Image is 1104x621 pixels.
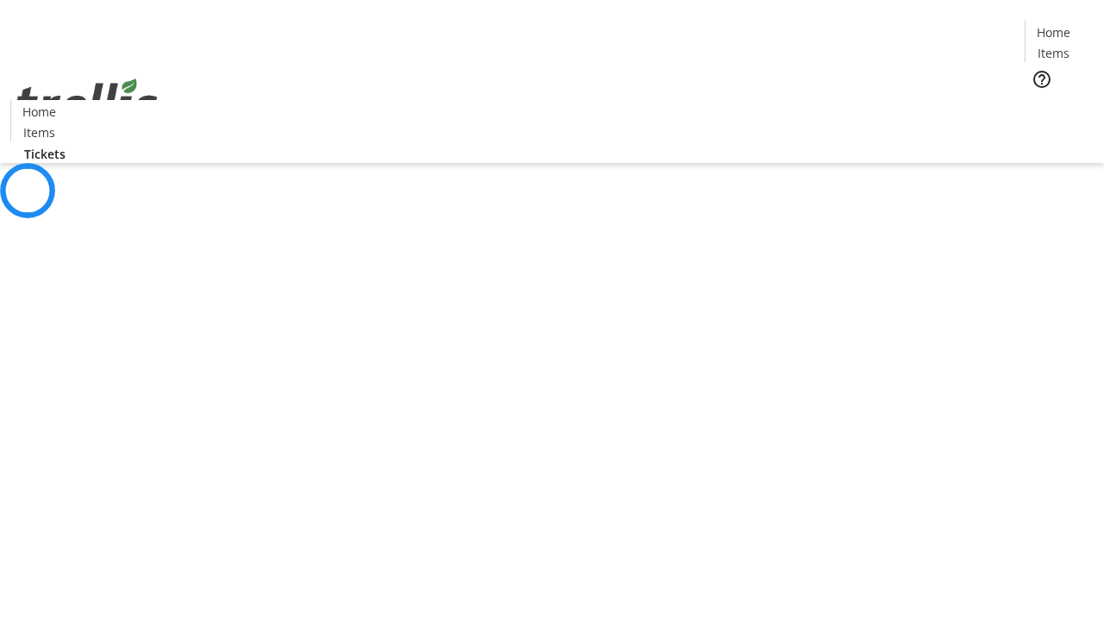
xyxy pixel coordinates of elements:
span: Tickets [1038,100,1080,118]
span: Tickets [24,145,66,163]
span: Home [22,103,56,121]
a: Home [1026,23,1081,41]
a: Home [11,103,66,121]
a: Tickets [10,145,79,163]
a: Items [1026,44,1081,62]
span: Items [23,123,55,141]
img: Orient E2E Organization ZCeU0LDOI7's Logo [10,60,164,146]
span: Items [1038,44,1069,62]
a: Items [11,123,66,141]
span: Home [1037,23,1070,41]
button: Help [1025,62,1059,97]
a: Tickets [1025,100,1094,118]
